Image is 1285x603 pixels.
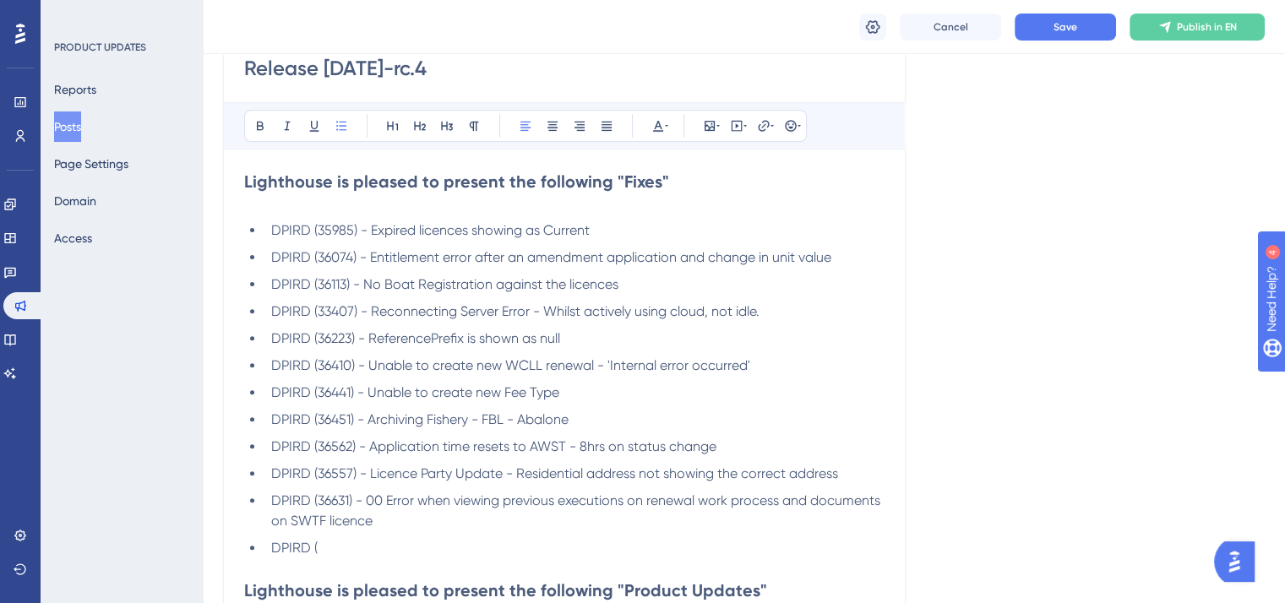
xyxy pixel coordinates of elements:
span: DPIRD (35985) - Expired licences showing as Current [271,222,590,238]
div: 4 [117,8,122,22]
span: DPIRD (36557) - Licence Party Update - Residential address not showing the correct address [271,465,838,481]
span: DPIRD (36562) - Application time resets to AWST - 8hrs on status change [271,438,716,454]
span: DPIRD (33407) - Reconnecting Server Error - Whilst actively using cloud, not idle. [271,303,760,319]
strong: Lighthouse is pleased to present the following "Fixes" [244,171,669,192]
button: Domain [54,186,96,216]
span: DPIRD (36631) - 00 Error when viewing previous executions on renewal work process and documents o... [271,492,884,529]
span: Publish in EN [1177,20,1237,34]
span: Need Help? [40,4,106,24]
span: DPIRD (36410) - Unable to create new WCLL renewal - 'Internal error occurred' [271,357,750,373]
button: Page Settings [54,149,128,179]
span: Cancel [934,20,968,34]
span: Save [1054,20,1077,34]
button: Publish in EN [1130,14,1265,41]
button: Save [1015,14,1116,41]
input: Post Title [244,55,885,82]
span: DPIRD ( [271,540,318,556]
button: Cancel [900,14,1001,41]
button: Access [54,223,92,253]
iframe: UserGuiding AI Assistant Launcher [1214,536,1265,587]
div: PRODUCT UPDATES [54,41,146,54]
strong: Lighthouse is pleased to present the following "Product Updates" [244,580,767,600]
span: DPIRD (36451) - Archiving Fishery - FBL - Abalone [271,411,569,427]
button: Posts [54,111,81,142]
button: Reports [54,74,96,105]
span: DPIRD (36113) - No Boat Registration against the licences [271,276,618,292]
span: DPIRD (36223) - ReferencePrefix is shown as null [271,330,560,346]
span: DPIRD (36074) - Entitlement error after an amendment application and change in unit value [271,249,831,265]
span: DPIRD (36441) - Unable to create new Fee Type [271,384,559,400]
